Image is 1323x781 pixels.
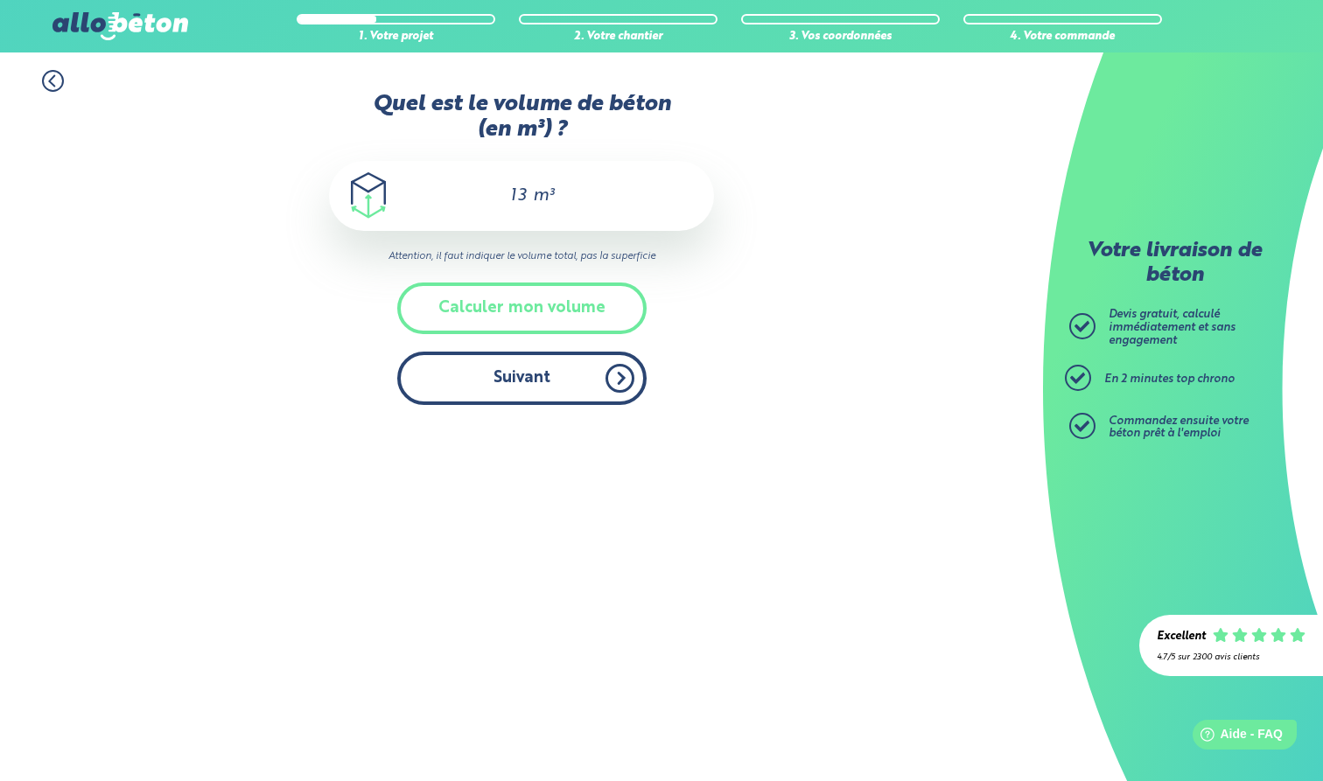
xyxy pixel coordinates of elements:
div: 3. Vos coordonnées [741,31,940,44]
iframe: Help widget launcher [1167,713,1304,762]
img: allobéton [52,12,187,40]
button: Suivant [397,352,647,405]
div: 1. Votre projet [297,31,495,44]
i: Attention, il faut indiquer le volume total, pas la superficie [329,248,714,265]
div: 4. Votre commande [963,31,1162,44]
span: m³ [533,187,554,205]
label: Quel est le volume de béton (en m³) ? [329,92,714,143]
button: Calculer mon volume [397,282,647,334]
input: 0 [489,185,528,206]
div: 2. Votre chantier [519,31,717,44]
